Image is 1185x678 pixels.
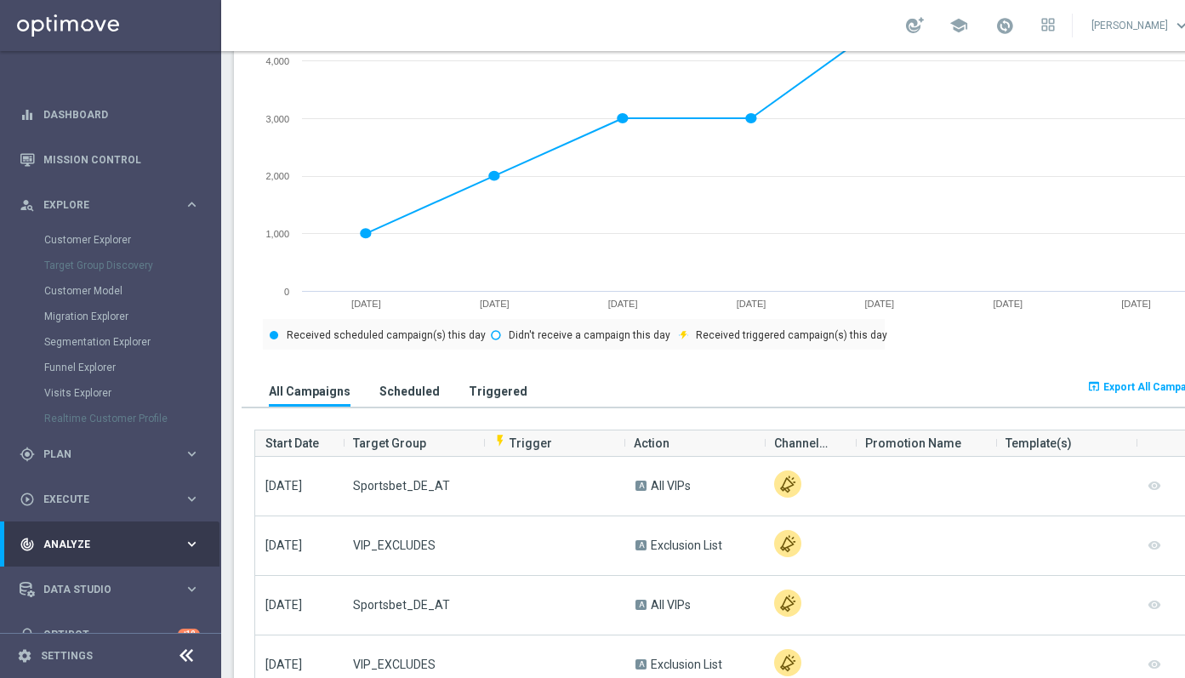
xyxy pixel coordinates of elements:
h3: Triggered [469,384,527,399]
div: Dashboard [20,92,200,137]
button: person_search Explore keyboard_arrow_right [19,198,201,212]
i: equalizer [20,107,35,122]
text: Received scheduled campaign(s) this day [287,329,486,341]
text: [DATE] [608,299,638,309]
span: Sportsbet_DE_AT [353,479,450,493]
div: Segmentation Explorer [44,329,219,355]
button: gps_fixed Plan keyboard_arrow_right [19,447,201,461]
h3: All Campaigns [269,384,350,399]
img: Other [774,590,801,617]
div: Funnel Explorer [44,355,219,380]
span: VIP_EXCLUDES [353,658,436,671]
img: Other [774,649,801,676]
div: Mission Control [20,137,200,182]
span: Analyze [43,539,184,550]
div: Data Studio [20,582,184,597]
div: Customer Explorer [44,227,219,253]
i: track_changes [20,537,35,552]
span: All VIPs [651,479,691,493]
button: All Campaigns [265,375,355,407]
span: Data Studio [43,584,184,595]
div: Migration Explorer [44,304,219,329]
span: Target Group [353,426,426,460]
text: [DATE] [351,299,381,309]
i: gps_fixed [20,447,35,462]
a: Customer Explorer [44,233,177,247]
span: A [635,540,647,550]
a: Migration Explorer [44,310,177,323]
h3: Scheduled [379,384,440,399]
div: +10 [178,629,200,640]
span: [DATE] [265,479,302,493]
div: Customer Model [44,278,219,304]
i: keyboard_arrow_right [184,581,200,597]
a: Settings [41,651,93,661]
button: play_circle_outline Execute keyboard_arrow_right [19,493,201,506]
text: [DATE] [993,299,1023,309]
button: equalizer Dashboard [19,108,201,122]
i: lightbulb [20,627,35,642]
a: Optibot [43,612,178,657]
i: open_in_browser [1087,379,1101,393]
text: [DATE] [865,299,895,309]
i: keyboard_arrow_right [184,446,200,462]
span: [DATE] [265,658,302,671]
text: Didn't receive a campaign this day [509,329,670,341]
a: Mission Control [43,137,200,182]
a: Visits Explorer [44,386,177,400]
div: Execute [20,492,184,507]
text: [DATE] [737,299,766,309]
span: Execute [43,494,184,504]
a: Customer Model [44,284,177,298]
text: 0 [284,287,289,297]
img: Other [774,470,801,498]
span: Action [634,426,669,460]
span: Channel(s) [774,426,831,460]
span: Exclusion List [651,658,722,671]
span: school [949,16,968,35]
span: A [635,659,647,669]
a: Segmentation Explorer [44,335,177,349]
div: Optibot [20,612,200,657]
img: Other [774,530,801,557]
div: Visits Explorer [44,380,219,406]
i: keyboard_arrow_right [184,536,200,552]
text: 4,000 [265,56,289,66]
text: 1,000 [265,229,289,239]
div: Analyze [20,537,184,552]
text: 3,000 [265,114,289,124]
span: Promotion Name [865,426,961,460]
div: Target Group Discovery [44,253,219,278]
text: 2,000 [265,171,289,181]
span: Explore [43,200,184,210]
a: Funnel Explorer [44,361,177,374]
button: track_changes Analyze keyboard_arrow_right [19,538,201,551]
span: A [635,481,647,491]
span: Plan [43,449,184,459]
text: [DATE] [480,299,510,309]
div: Explore [20,197,184,213]
div: Data Studio keyboard_arrow_right [19,583,201,596]
i: keyboard_arrow_right [184,197,200,213]
i: settings [17,648,32,664]
span: Start Date [265,426,319,460]
span: A [635,600,647,610]
text: Received triggered campaign(s) this day [696,329,887,341]
button: Scheduled [375,375,444,407]
a: Dashboard [43,92,200,137]
i: flash_on [493,434,507,447]
button: lightbulb Optibot +10 [19,628,201,641]
i: play_circle_outline [20,492,35,507]
span: Exclusion List [651,538,722,552]
text: [DATE] [1121,299,1151,309]
span: Sportsbet_DE_AT [353,598,450,612]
